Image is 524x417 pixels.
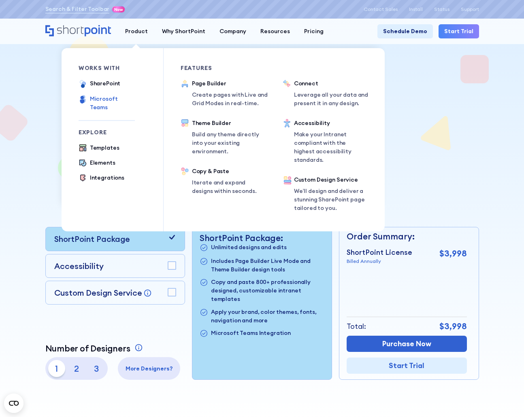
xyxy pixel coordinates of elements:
[48,360,65,377] p: 1
[90,95,135,112] div: Microsoft Teams
[79,129,135,135] div: Explore
[90,159,115,167] div: Elements
[294,79,375,88] div: Connect
[434,6,449,12] a: Status
[79,144,119,153] a: Templates
[211,308,324,325] p: Apply your brand, color themes, fonts, navigation and more
[347,247,412,258] p: ShortPoint License
[90,79,121,88] div: SharePoint
[54,260,104,272] p: Accessibility
[283,176,368,214] a: Custom Design ServiceWe’ll design and deliver a stunning SharePoint page tailored to you.
[364,6,398,12] a: Contact Sales
[54,288,142,298] p: Custom Design Service
[88,360,105,377] p: 3
[260,27,290,36] div: Resources
[219,27,246,36] div: Company
[294,187,368,212] p: We’ll design and deliver a stunning SharePoint page tailored to you.
[192,178,266,195] p: Iterate and expand designs within seconds.
[294,130,368,164] p: Make your Intranet compliant with the highest accessibility standards.
[211,278,324,303] p: Copy and paste 800+ professionally designed, customizable intranet templates
[283,79,375,108] a: ConnectLeverage all your data and present it in any design.
[213,24,253,38] a: Company
[294,176,368,184] div: Custom Design Service
[90,144,119,152] div: Templates
[125,27,148,36] div: Product
[484,378,524,417] iframe: Chat Widget
[45,25,111,37] a: Home
[409,6,423,12] a: Install
[200,233,324,243] p: ShortPoint Package:
[162,27,205,36] div: Why ShortPoint
[283,119,368,164] a: AccessibilityMake your Intranet compliant with the highest accessibility standards.
[79,95,135,112] a: Microsoft Teams
[79,79,121,89] a: SharePoint
[192,119,266,127] div: Theme Builder
[253,24,297,38] a: Resources
[347,358,467,374] a: Start Trial
[79,159,115,168] a: Elements
[439,247,467,260] p: $3,998
[439,320,467,333] p: $3,998
[4,394,23,413] button: Open CMP widget
[45,5,110,13] a: Search & Filter Toolbar
[294,119,368,127] div: Accessibility
[121,364,177,373] p: More Designers?
[211,329,291,338] p: Microsoft Teams Integration
[211,243,287,252] p: Unlimited designs and edits
[181,65,266,71] div: Features
[118,24,155,38] a: Product
[181,167,266,195] a: Copy & PasteIterate and expand designs within seconds.
[181,119,266,156] a: Theme BuilderBuild any theme directly into your existing environment.
[90,174,124,182] div: Integrations
[439,24,479,38] a: Start Trial
[347,321,366,332] p: Total:
[347,258,412,265] p: Billed Annually
[54,233,130,245] p: ShortPoint Package
[181,79,273,108] a: Page BuilderCreate pages with Live and Grid Modes in real-time.
[45,343,145,353] a: Number of Designers
[192,167,266,176] div: Copy & Paste
[347,336,467,352] a: Purchase Now
[68,360,85,377] p: 2
[192,79,273,88] div: Page Builder
[192,91,273,108] p: Create pages with Live and Grid Modes in real-time.
[155,24,213,38] a: Why ShortPoint
[192,130,266,156] p: Build any theme directly into your existing environment.
[377,24,433,38] a: Schedule Demo
[79,174,124,183] a: Integrations
[211,257,324,274] p: Includes Page Builder Live Mode and Theme Builder design tools
[45,343,130,353] p: Number of Designers
[304,27,324,36] div: Pricing
[297,24,331,38] a: Pricing
[461,6,479,12] a: Support
[79,65,135,71] div: works with
[294,91,375,108] p: Leverage all your data and present it in any design.
[347,230,467,243] p: Order Summary:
